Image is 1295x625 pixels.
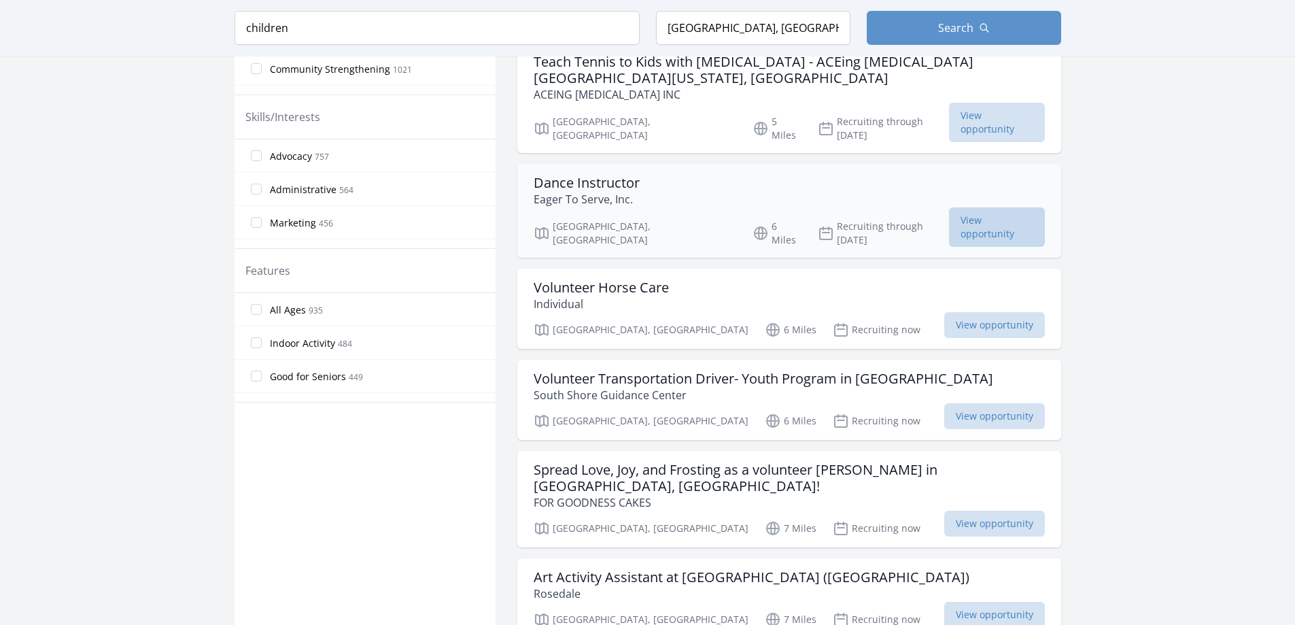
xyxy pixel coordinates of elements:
[833,413,920,429] p: Recruiting now
[534,280,669,296] h3: Volunteer Horse Care
[270,63,390,76] span: Community Strengthening
[534,569,969,586] h3: Art Activity Assistant at [GEOGRAPHIC_DATA] ([GEOGRAPHIC_DATA])
[319,218,333,229] span: 456
[534,413,748,429] p: [GEOGRAPHIC_DATA], [GEOGRAPHIC_DATA]
[818,115,949,142] p: Recruiting through [DATE]
[534,191,640,207] p: Eager To Serve, Inc.
[251,371,262,382] input: Good for Seniors 449
[753,220,801,247] p: 6 Miles
[534,54,1045,86] h3: Teach Tennis to Kids with [MEDICAL_DATA] - ACEing [MEDICAL_DATA] [GEOGRAPHIC_DATA][US_STATE], [GE...
[534,586,969,602] p: Rosedale
[270,370,346,384] span: Good for Seniors
[315,151,329,163] span: 757
[938,20,973,36] span: Search
[251,184,262,195] input: Administrative 564
[534,462,1045,494] h3: Spread Love, Joy, and Frosting as a volunteer [PERSON_NAME] in [GEOGRAPHIC_DATA], [GEOGRAPHIC_DATA]!
[944,312,1045,338] span: View opportunity
[517,164,1061,258] a: Dance Instructor Eager To Serve, Inc. [GEOGRAPHIC_DATA], [GEOGRAPHIC_DATA] 6 Miles Recruiting thr...
[251,217,262,228] input: Marketing 456
[349,371,363,383] span: 449
[270,337,335,350] span: Indoor Activity
[245,263,290,279] legend: Features
[251,150,262,161] input: Advocacy 757
[339,184,353,196] span: 564
[534,322,748,338] p: [GEOGRAPHIC_DATA], [GEOGRAPHIC_DATA]
[944,511,1045,537] span: View opportunity
[393,64,412,75] span: 1021
[338,338,352,350] span: 484
[534,296,669,312] p: Individual
[245,109,320,125] legend: Skills/Interests
[944,403,1045,429] span: View opportunity
[517,360,1061,440] a: Volunteer Transportation Driver- Youth Program in [GEOGRAPHIC_DATA] South Shore Guidance Center [...
[251,337,262,348] input: Indoor Activity 484
[517,269,1061,349] a: Volunteer Horse Care Individual [GEOGRAPHIC_DATA], [GEOGRAPHIC_DATA] 6 Miles Recruiting now View ...
[251,63,262,74] input: Community Strengthening 1021
[270,303,306,317] span: All Ages
[517,451,1061,547] a: Spread Love, Joy, and Frosting as a volunteer [PERSON_NAME] in [GEOGRAPHIC_DATA], [GEOGRAPHIC_DAT...
[949,103,1045,142] span: View opportunity
[534,387,993,403] p: South Shore Guidance Center
[949,207,1045,247] span: View opportunity
[534,86,1045,103] p: ACEING [MEDICAL_DATA] INC
[534,220,737,247] p: [GEOGRAPHIC_DATA], [GEOGRAPHIC_DATA]
[517,43,1061,153] a: Teach Tennis to Kids with [MEDICAL_DATA] - ACEing [MEDICAL_DATA] [GEOGRAPHIC_DATA][US_STATE], [GE...
[765,413,816,429] p: 6 Miles
[270,216,316,230] span: Marketing
[309,305,323,316] span: 935
[833,520,920,537] p: Recruiting now
[534,494,1045,511] p: FOR GOODNESS CAKES
[534,175,640,191] h3: Dance Instructor
[818,220,949,247] p: Recruiting through [DATE]
[251,304,262,315] input: All Ages 935
[534,520,748,537] p: [GEOGRAPHIC_DATA], [GEOGRAPHIC_DATA]
[765,322,816,338] p: 6 Miles
[753,115,801,142] p: 5 Miles
[270,150,312,163] span: Advocacy
[867,11,1061,45] button: Search
[270,183,336,197] span: Administrative
[534,115,737,142] p: [GEOGRAPHIC_DATA], [GEOGRAPHIC_DATA]
[534,371,993,387] h3: Volunteer Transportation Driver- Youth Program in [GEOGRAPHIC_DATA]
[833,322,920,338] p: Recruiting now
[235,11,640,45] input: Keyword
[656,11,850,45] input: Location
[765,520,816,537] p: 7 Miles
